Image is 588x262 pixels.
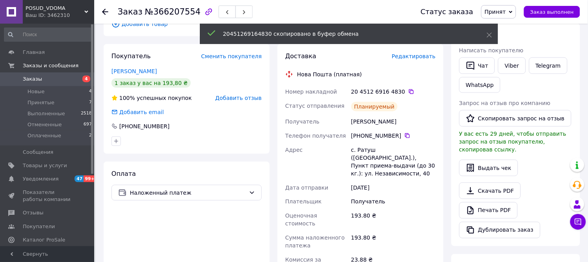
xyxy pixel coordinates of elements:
span: Получатель [285,118,320,125]
div: 193.80 ₴ [350,231,437,253]
div: успешных покупок [111,94,192,102]
button: Дублировать заказ [459,222,541,238]
div: Планируемый [351,102,398,111]
div: Ваш ID: 3462310 [26,12,94,19]
div: [PHONE_NUMBER] [351,132,436,140]
span: Покупатель [111,52,151,60]
span: №366207554 [145,7,201,17]
span: Принят [485,9,506,15]
span: Наложенный платеж [130,188,246,197]
span: 7 [89,99,92,106]
div: Получатель [350,195,437,209]
span: Товары и услуги [23,162,67,169]
span: 697 [84,121,92,128]
span: Оплаченные [27,132,61,139]
a: Viber [498,57,526,74]
span: Заказы и сообщения [23,62,79,69]
span: 99+ [84,175,97,182]
div: 20 4512 6916 4830 [351,88,436,96]
span: Редактировать [392,53,436,59]
div: [PERSON_NAME] [350,114,437,129]
span: 47 [75,175,84,182]
span: POSUD_VDOMA [26,5,84,12]
span: Адрес [285,147,303,153]
span: Оценочная стоимость [285,213,317,227]
div: 20451269164830 скопировано в буфер обмена [223,30,467,38]
span: Плательщик [285,199,322,205]
span: Покупатели [23,223,55,230]
a: [PERSON_NAME] [111,68,157,74]
button: Чат с покупателем [570,214,586,230]
div: Добавить email [119,108,165,116]
a: Печать PDF [459,202,518,219]
div: 193.80 ₴ [350,209,437,231]
span: Сообщения [23,149,53,156]
span: Оплата [111,170,136,177]
span: 100% [119,95,135,101]
span: Сумма наложенного платежа [285,235,345,249]
span: 2518 [81,110,92,117]
span: Отзывы [23,209,44,216]
span: 2 [89,132,92,139]
span: Уведомления [23,175,58,183]
button: Чат [459,57,495,74]
span: 4 [82,76,90,82]
span: Каталог ProSale [23,236,65,244]
span: 4 [89,88,92,95]
button: Скопировать запрос на отзыв [459,110,572,127]
span: Доставка [285,52,316,60]
span: Запрос на отзыв про компанию [459,100,551,106]
span: Номер накладной [285,89,337,95]
span: Заказ [118,7,142,17]
span: У вас есть 29 дней, чтобы отправить запрос на отзыв покупателю, скопировав ссылку. [459,131,566,153]
a: Скачать PDF [459,183,521,199]
span: Добавить товар [111,20,436,28]
a: Telegram [529,57,568,74]
div: Статус заказа [421,8,473,16]
span: Показатели работы компании [23,189,73,203]
span: Статус отправления [285,103,345,109]
span: Заказы [23,76,42,83]
div: [DATE] [350,181,437,195]
div: с. Ратуш ([GEOGRAPHIC_DATA].), Пункт приема-выдачи (до 30 кг.): ул. Независимости, 40 [350,143,437,181]
span: Сменить покупателя [201,53,262,59]
span: Дата отправки [285,185,329,191]
span: Выполненные [27,110,65,117]
div: Нова Пошта (платная) [295,70,364,78]
span: Телефон получателя [285,133,346,139]
span: Добавить отзыв [215,95,262,101]
div: 1 заказ у вас на 193,80 ₴ [111,78,191,88]
div: Добавить email [111,108,165,116]
input: Поиск [4,28,93,42]
span: Отмененные [27,121,62,128]
span: Принятые [27,99,55,106]
span: Заказ выполнен [530,9,574,15]
button: Выдать чек [459,160,518,176]
button: Заказ выполнен [524,6,580,18]
span: Написать покупателю [459,47,524,54]
span: Главная [23,49,45,56]
span: Новые [27,88,45,95]
div: Вернуться назад [102,8,108,16]
div: [PHONE_NUMBER] [119,122,170,130]
a: WhatsApp [459,77,500,93]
